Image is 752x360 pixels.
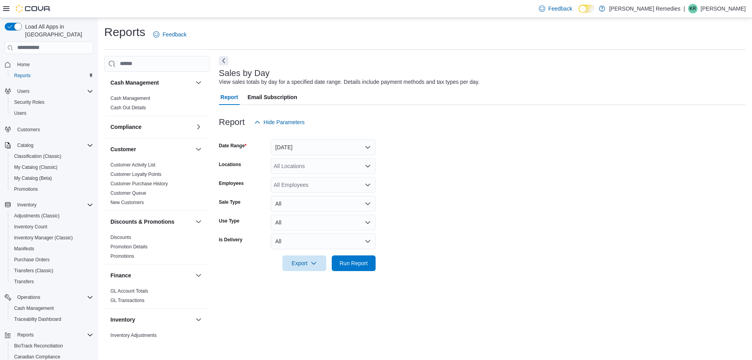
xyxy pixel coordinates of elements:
[14,330,93,340] span: Reports
[110,253,134,259] a: Promotions
[104,24,145,40] h1: Reports
[8,314,96,325] button: Traceabilty Dashboard
[14,268,53,274] span: Transfers (Classic)
[11,266,56,275] a: Transfers (Classic)
[14,257,50,263] span: Purchase Orders
[8,184,96,195] button: Promotions
[365,182,371,188] button: Open list of options
[110,172,161,177] a: Customer Loyalty Points
[8,173,96,184] button: My Catalog (Beta)
[110,316,135,324] h3: Inventory
[14,110,26,116] span: Users
[11,174,93,183] span: My Catalog (Beta)
[14,87,33,96] button: Users
[11,255,53,264] a: Purchase Orders
[11,152,93,161] span: Classification (Classic)
[11,185,41,194] a: Promotions
[690,4,696,13] span: KR
[163,31,186,38] span: Feedback
[104,160,210,210] div: Customer
[110,162,155,168] a: Customer Activity List
[11,233,76,242] a: Inventory Manager (Classic)
[110,271,131,279] h3: Finance
[17,202,36,208] span: Inventory
[8,210,96,221] button: Adjustments (Classic)
[194,78,203,87] button: Cash Management
[11,244,93,253] span: Manifests
[8,70,96,81] button: Reports
[2,123,96,135] button: Customers
[578,5,595,13] input: Dark Mode
[14,246,34,252] span: Manifests
[110,79,159,87] h3: Cash Management
[219,180,244,186] label: Employees
[110,288,148,294] a: GL Account Totals
[251,114,308,130] button: Hide Parameters
[14,164,58,170] span: My Catalog (Classic)
[194,122,203,132] button: Compliance
[11,315,93,324] span: Traceabilty Dashboard
[104,94,210,116] div: Cash Management
[14,200,93,210] span: Inventory
[219,118,245,127] h3: Report
[221,89,238,105] span: Report
[8,108,96,119] button: Users
[110,95,150,101] span: Cash Management
[688,4,698,13] div: Karen Ruth
[11,255,93,264] span: Purchase Orders
[110,181,168,186] a: Customer Purchase History
[2,140,96,151] button: Catalog
[2,199,96,210] button: Inventory
[110,342,174,348] span: Inventory by Product Historical
[14,330,37,340] button: Reports
[110,190,146,196] span: Customer Queue
[340,259,368,267] span: Run Report
[271,196,376,212] button: All
[14,224,47,230] span: Inventory Count
[17,332,34,338] span: Reports
[8,232,96,243] button: Inventory Manager (Classic)
[8,265,96,276] button: Transfers (Classic)
[110,105,146,111] span: Cash Out Details
[282,255,326,271] button: Export
[110,244,148,250] span: Promotion Details
[104,233,210,264] div: Discounts & Promotions
[14,235,73,241] span: Inventory Manager (Classic)
[219,237,242,243] label: Is Delivery
[110,316,192,324] button: Inventory
[2,59,96,70] button: Home
[701,4,746,13] p: [PERSON_NAME]
[14,124,93,134] span: Customers
[536,1,575,16] a: Feedback
[11,98,47,107] a: Security Roles
[14,213,60,219] span: Adjustments (Classic)
[14,200,40,210] button: Inventory
[14,354,60,360] span: Canadian Compliance
[219,56,228,65] button: Next
[194,145,203,154] button: Customer
[609,4,680,13] p: [PERSON_NAME] Remedies
[8,340,96,351] button: BioTrack Reconciliation
[2,292,96,303] button: Operations
[2,86,96,97] button: Users
[271,215,376,230] button: All
[150,27,190,42] a: Feedback
[14,305,54,311] span: Cash Management
[110,218,174,226] h3: Discounts & Promotions
[11,233,93,242] span: Inventory Manager (Classic)
[219,199,240,205] label: Sale Type
[219,161,241,168] label: Locations
[8,221,96,232] button: Inventory Count
[110,297,145,304] span: GL Transactions
[11,277,37,286] a: Transfers
[14,141,93,150] span: Catalog
[110,333,157,338] a: Inventory Adjustments
[104,286,210,308] div: Finance
[8,254,96,265] button: Purchase Orders
[8,162,96,173] button: My Catalog (Classic)
[17,62,30,68] span: Home
[14,153,61,159] span: Classification (Classic)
